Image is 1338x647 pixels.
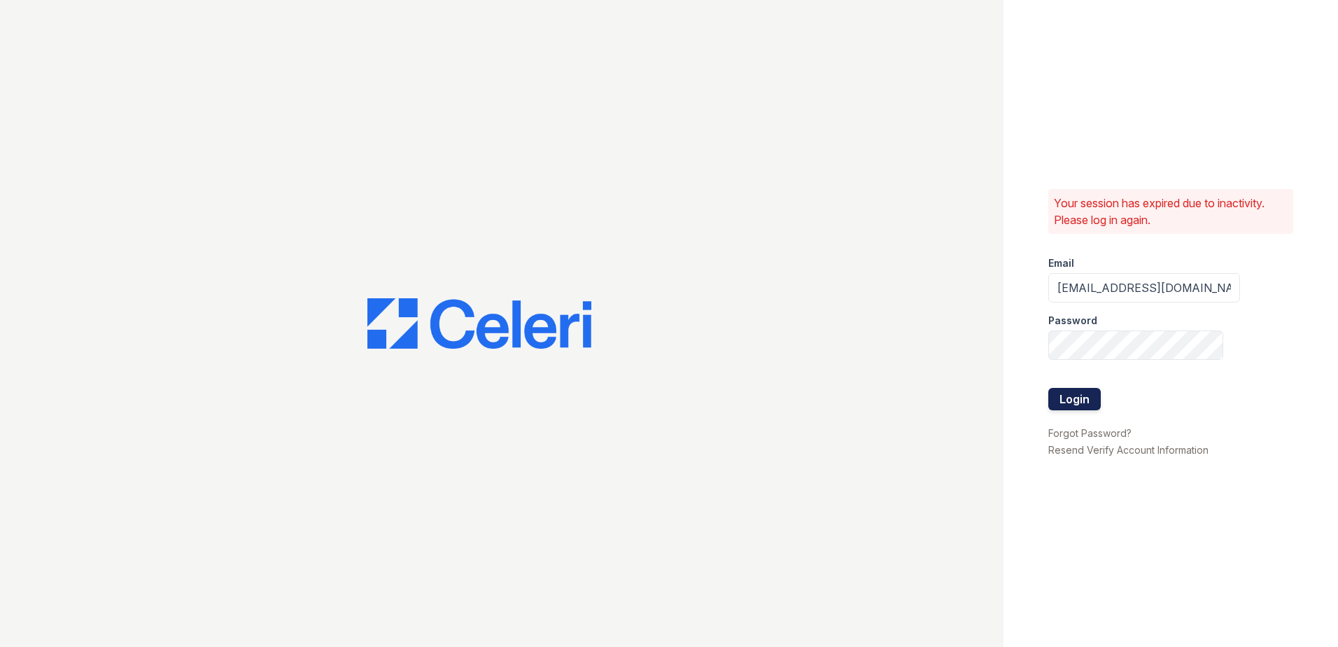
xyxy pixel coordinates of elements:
[1048,256,1074,270] label: Email
[367,298,591,349] img: CE_Logo_Blue-a8612792a0a2168367f1c8372b55b34899dd931a85d93a1a3d3e32e68fde9ad4.png
[1048,427,1132,439] a: Forgot Password?
[1048,388,1101,410] button: Login
[1054,195,1288,228] p: Your session has expired due to inactivity. Please log in again.
[1048,314,1097,328] label: Password
[1048,444,1209,456] a: Resend Verify Account Information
